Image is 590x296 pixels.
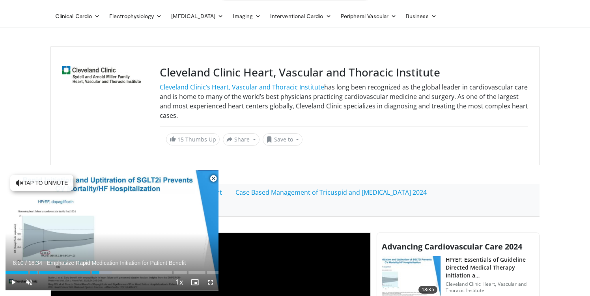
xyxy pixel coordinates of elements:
[446,256,534,279] h3: HFrEF: Essentials of Guideline Directed Medical Therapy Initiation a…
[265,8,336,24] a: Interventional Cardio
[47,259,186,266] span: Emphasize Rapid Medication Initiation for Patient Benefit
[223,133,260,146] button: Share
[105,8,166,24] a: Electrophysiology
[336,8,401,24] a: Peripheral Vascular
[229,184,433,201] a: Case Based Management of Tricuspid and [MEDICAL_DATA] 2024
[6,274,21,290] button: Play
[21,274,37,290] button: Unmute
[205,170,221,187] button: Close
[171,274,187,290] button: Playback Rate
[6,271,218,274] div: Progress Bar
[203,274,218,290] button: Fullscreen
[10,175,73,191] button: Tap to unmute
[160,66,528,79] h3: Cleveland Clinic Heart, Vascular and Thoracic Institute
[382,241,522,252] span: Advancing Cardiovascular Care 2024
[166,133,220,145] a: 15 Thumbs Up
[160,82,528,120] p: has long been recognized as the global leader in cardiovascular care and is home to many of the w...
[13,260,23,266] span: 8:10
[446,281,534,294] p: Cleveland Clinic Heart, Vascular and Thoracic Institute
[28,260,42,266] span: 18:34
[401,8,441,24] a: Business
[177,136,184,143] span: 15
[6,170,218,290] video-js: Video Player
[25,260,27,266] span: /
[228,8,265,24] a: Imaging
[160,83,324,91] a: Cleveland Clinic’s Heart, Vascular and Thoracic Institute
[187,274,203,290] button: Enable picture-in-picture mode
[418,286,437,294] span: 18:35
[166,8,228,24] a: [MEDICAL_DATA]
[50,8,105,24] a: Clinical Cardio
[263,133,303,146] button: Save to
